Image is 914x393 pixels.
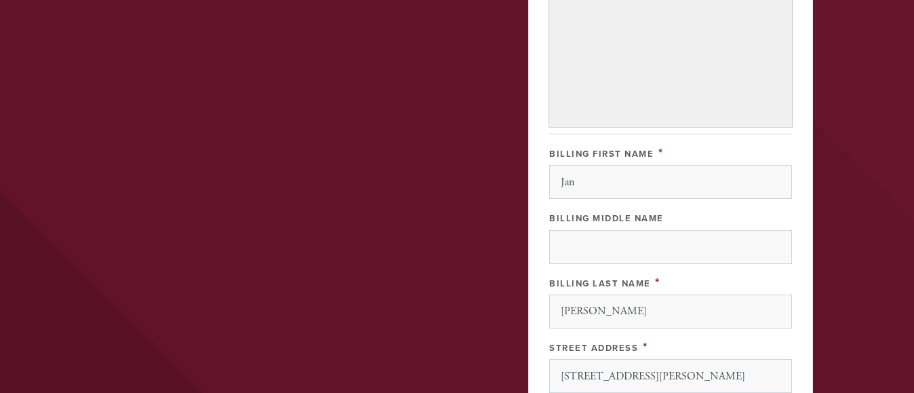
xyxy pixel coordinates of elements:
[549,278,651,289] label: Billing Last Name
[549,213,664,224] label: Billing Middle Name
[655,275,660,290] span: This field is required.
[643,339,648,354] span: This field is required.
[658,145,664,160] span: This field is required.
[549,149,654,160] label: Billing First Name
[549,343,638,354] label: Street Address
